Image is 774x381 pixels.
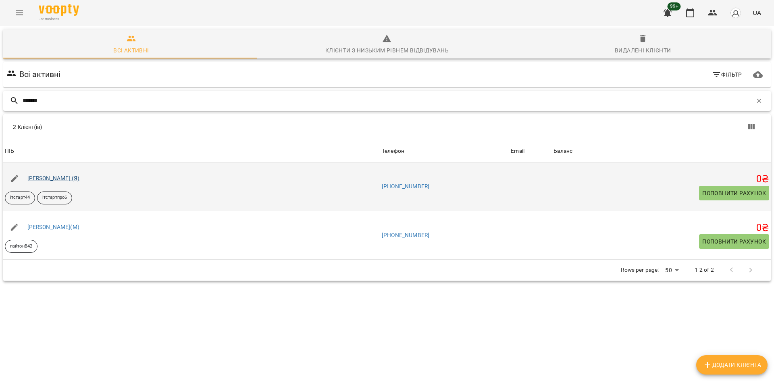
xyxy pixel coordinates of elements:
button: Фільтр [709,67,745,82]
button: Menu [10,3,29,23]
span: ПІБ [5,146,379,156]
a: [PERSON_NAME](М) [27,224,79,230]
a: [PERSON_NAME] (Я) [27,175,80,181]
div: ПІБ [5,146,14,156]
div: ітстарт44 [5,192,35,204]
p: Rows per page: [621,266,659,274]
a: [PHONE_NUMBER] [382,232,429,238]
p: 1-2 of 2 [695,266,714,274]
span: Поповнити рахунок [702,237,766,246]
div: Клієнти з низьким рівнем відвідувань [325,46,449,55]
span: Email [511,146,550,156]
div: пайтонВ42 [5,240,37,253]
div: Sort [553,146,572,156]
button: UA [749,5,764,20]
p: пайтонВ42 [10,243,32,250]
span: Баланс [553,146,769,156]
div: ітстартпро6 [37,192,72,204]
span: 99+ [668,2,681,10]
h5: 0 ₴ [553,222,769,234]
span: Фільтр [712,70,742,79]
h6: Всі активні [19,68,61,81]
button: Поповнити рахунок [699,234,769,249]
div: Баланс [553,146,572,156]
img: avatar_s.png [730,7,741,19]
a: [PHONE_NUMBER] [382,183,429,189]
div: 2 Клієнт(ів) [13,123,392,131]
span: UA [753,8,761,17]
button: Поповнити рахунок [699,186,769,200]
span: Поповнити рахунок [702,188,766,198]
img: Voopty Logo [39,4,79,16]
div: Email [511,146,524,156]
p: ітстартпро6 [42,194,67,201]
p: ітстарт44 [10,194,30,201]
span: Телефон [382,146,508,156]
div: Table Toolbar [3,114,771,140]
div: Sort [511,146,524,156]
div: Sort [5,146,14,156]
div: Телефон [382,146,404,156]
span: For Business [39,17,79,22]
div: 50 [662,264,681,276]
div: Sort [382,146,404,156]
div: Видалені клієнти [615,46,671,55]
h5: 0 ₴ [553,173,769,185]
button: Вигляд колонок [742,117,761,137]
div: Всі активні [113,46,149,55]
